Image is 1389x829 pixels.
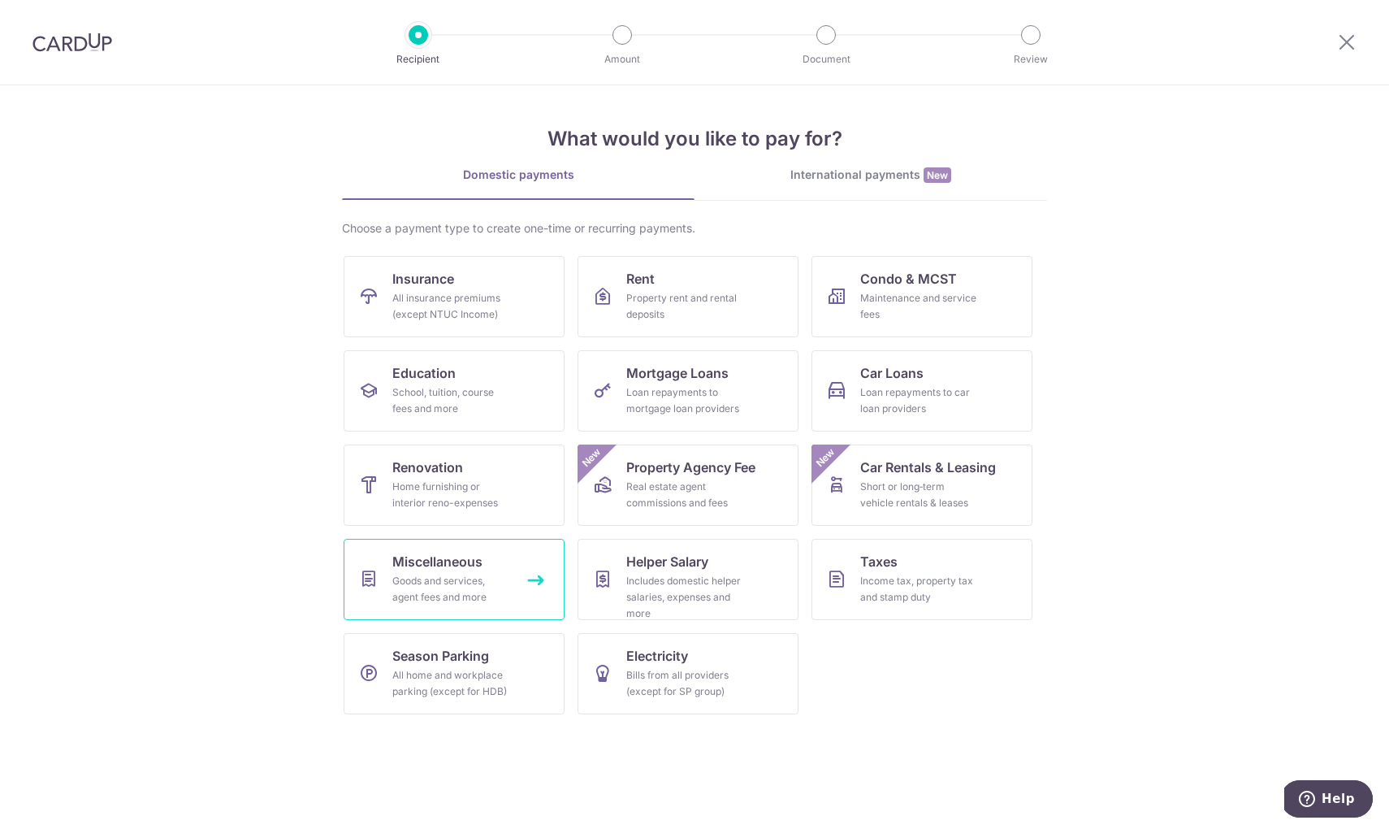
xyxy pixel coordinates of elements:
[811,445,1032,526] a: Car Rentals & LeasingShort or long‑term vehicle rentals & leasesNew
[626,269,655,289] span: Rent
[344,256,565,337] a: InsuranceAll insurance premiums (except NTUC Income)
[37,11,71,26] span: Help
[766,51,886,67] p: Document
[392,458,463,477] span: Renovation
[626,458,755,477] span: Property Agency Fee
[626,384,743,417] div: Loan repayments to mortgage loan providers
[860,479,977,511] div: Short or long‑term vehicle rentals & leases
[811,350,1032,432] a: Car LoansLoan repayments to car loan providers
[860,269,957,289] span: Condo & MCST
[342,220,1047,237] div: Choose a payment type to create one-time or recurring payments.
[578,445,798,526] a: Property Agency FeeReal estate agent commissions and feesNew
[860,363,924,383] span: Car Loans
[578,539,798,620] a: Helper SalaryIncludes domestic helper salaries, expenses and more
[342,124,1047,154] h4: What would you like to pay for?
[812,445,839,471] span: New
[626,573,743,622] div: Includes domestic helper salaries, expenses and more
[562,51,682,67] p: Amount
[860,384,977,417] div: Loan repayments to car loan providers
[626,479,743,511] div: Real estate agent commissions and fees
[860,552,898,571] span: Taxes
[578,350,798,432] a: Mortgage LoansLoan repayments to mortgage loan providers
[694,167,1047,184] div: International payments
[392,363,456,383] span: Education
[626,552,708,571] span: Helper Salary
[811,256,1032,337] a: Condo & MCSTMaintenance and service fees
[578,445,605,471] span: New
[860,458,996,477] span: Car Rentals & Leasing
[626,667,743,700] div: Bills from all providers (except for SP group)
[344,633,565,714] a: Season ParkingAll home and workplace parking (except for HDB)
[392,290,509,323] div: All insurance premiums (except NTUC Income)
[971,51,1091,67] p: Review
[1284,780,1373,821] iframe: Opens a widget where you can find more information
[392,667,509,700] div: All home and workplace parking (except for HDB)
[344,539,565,620] a: MiscellaneousGoods and services, agent fees and more
[358,51,478,67] p: Recipient
[626,290,743,323] div: Property rent and rental deposits
[342,167,694,183] div: Domestic payments
[578,633,798,714] a: ElectricityBills from all providers (except for SP group)
[392,646,489,666] span: Season Parking
[344,445,565,526] a: RenovationHome furnishing or interior reno-expenses
[392,479,509,511] div: Home furnishing or interior reno-expenses
[924,167,951,183] span: New
[626,363,729,383] span: Mortgage Loans
[626,646,688,666] span: Electricity
[860,573,977,605] div: Income tax, property tax and stamp duty
[392,384,509,417] div: School, tuition, course fees and more
[392,573,509,605] div: Goods and services, agent fees and more
[811,539,1032,620] a: TaxesIncome tax, property tax and stamp duty
[392,552,482,571] span: Miscellaneous
[578,256,798,337] a: RentProperty rent and rental deposits
[32,33,112,52] img: CardUp
[344,350,565,432] a: EducationSchool, tuition, course fees and more
[392,269,454,289] span: Insurance
[860,290,977,323] div: Maintenance and service fees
